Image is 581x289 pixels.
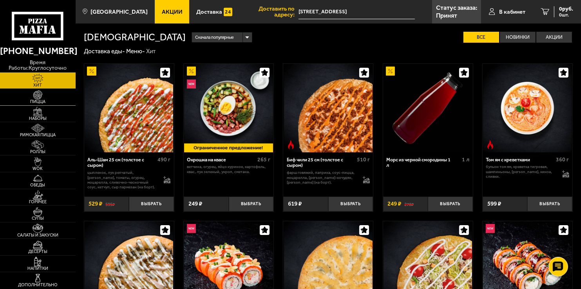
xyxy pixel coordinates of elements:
img: Морс из черной смородины 1 л [384,64,472,152]
button: Выбрать [527,197,572,211]
div: Окрошка на квасе [187,157,255,163]
span: 599 ₽ [487,201,501,207]
button: Выбрать [229,197,274,211]
p: цыпленок, лук репчатый, [PERSON_NAME], томаты, огурец, моцарелла, сливочно-чесночный соус, кетчуп... [87,170,157,190]
span: 265 г [257,156,270,163]
div: Биф чили 25 см (толстое с сыром) [287,157,355,169]
div: Морс из черной смородины 1 л [386,157,460,169]
label: Акции [536,32,572,43]
span: 619 ₽ [288,201,302,207]
s: 595 ₽ [105,201,115,207]
img: Острое блюдо [486,140,495,149]
p: бульон том ям, креветка тигровая, шампиньоны, [PERSON_NAME], кинза, сливки. [486,164,556,179]
span: Сначала популярные [195,32,234,43]
h1: [DEMOGRAPHIC_DATA] [84,33,186,42]
a: Доставка еды- [84,48,125,55]
span: Доставить по адресу: [239,6,299,18]
a: Острое блюдоБиф чили 25 см (толстое с сыром) [283,64,373,152]
span: 1 л [462,156,469,163]
span: Доставка [196,9,222,15]
span: 249 ₽ [387,201,401,207]
button: Выбрать [428,197,473,211]
img: Острое блюдо [286,140,295,149]
a: Острое блюдоТом ям с креветками [483,64,572,152]
img: Новинка [187,224,196,233]
img: Биф чили 25 см (толстое с сыром) [284,64,373,152]
span: [GEOGRAPHIC_DATA] [90,9,148,15]
img: Акционный [187,67,196,76]
label: Новинки [500,32,536,43]
span: 249 ₽ [188,201,202,207]
a: АкционныйАль-Шам 25 см (толстое с сыром) [84,64,174,152]
span: 0 шт. [559,13,573,17]
span: 510 г [357,156,370,163]
a: АкционныйМорс из черной смородины 1 л [383,64,473,152]
span: 529 ₽ [89,201,102,207]
p: фарш говяжий, паприка, соус-пицца, моцарелла, [PERSON_NAME]-кочудян, [PERSON_NAME] (на борт). [287,170,357,185]
img: Окрошка на квасе [184,64,273,152]
p: Статус заказа: [436,5,477,11]
label: Все [463,32,499,43]
img: Том ям с креветками [483,64,572,152]
span: 490 г [157,156,170,163]
span: В кабинет [499,9,525,15]
input: Ваш адрес доставки [299,5,415,19]
img: Акционный [87,67,96,76]
img: Новинка [187,79,196,89]
div: Том ям с креветками [486,157,554,163]
s: 278 ₽ [404,201,414,207]
a: АкционныйНовинкаОкрошка на квасе [184,64,273,152]
img: Акционный [386,67,395,76]
p: ветчина, огурец, яйцо куриное, картофель, квас, лук зеленый, укроп, сметана. [187,164,270,174]
button: Выбрать [129,197,174,211]
div: Аль-Шам 25 см (толстое с сыром) [87,157,156,169]
a: Меню- [126,48,145,55]
button: Выбрать [328,197,373,211]
img: 15daf4d41897b9f0e9f617042186c801.svg [224,7,232,16]
img: Новинка [486,224,495,233]
span: 0 руб. [559,6,573,12]
span: 360 г [556,156,569,163]
div: Хит [146,47,156,55]
img: Аль-Шам 25 см (толстое с сыром) [85,64,173,152]
span: Акции [162,9,183,15]
p: Принят [436,13,457,19]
